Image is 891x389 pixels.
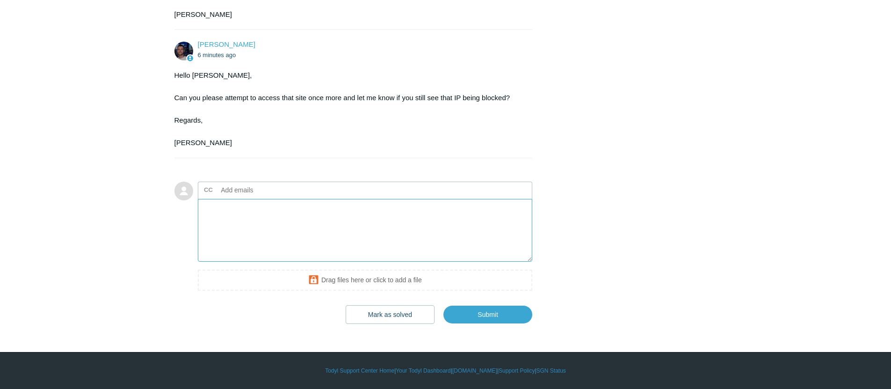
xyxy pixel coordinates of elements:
a: Todyl Support Center Home [325,367,394,375]
textarea: Add your reply [198,199,533,262]
a: [PERSON_NAME] [198,40,255,48]
input: Add emails [217,183,318,197]
time: 10/09/2025, 09:51 [198,51,236,59]
input: Submit [443,306,532,323]
span: Connor Davis [198,40,255,48]
div: Hello [PERSON_NAME], Can you please attempt to access that site once more and let me know if you ... [174,70,523,148]
a: [DOMAIN_NAME] [452,367,497,375]
a: SGN Status [536,367,566,375]
button: Mark as solved [346,305,435,324]
div: | | | | [174,367,717,375]
label: CC [204,183,213,197]
a: Support Policy [499,367,535,375]
a: Your Todyl Dashboard [396,367,450,375]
